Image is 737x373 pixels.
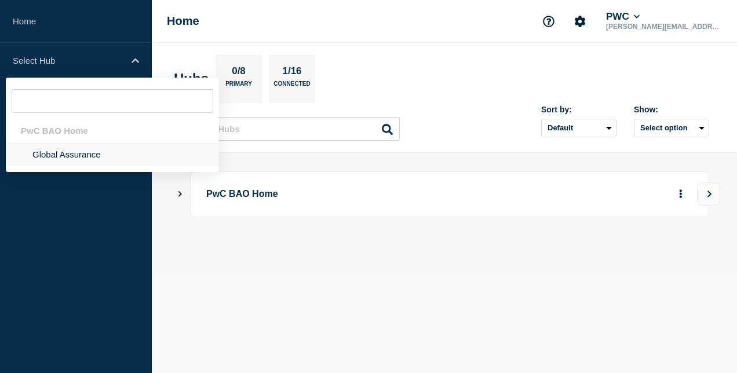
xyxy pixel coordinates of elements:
[673,184,688,205] button: More actions
[13,56,124,65] p: Select Hub
[537,9,561,34] button: Support
[604,23,724,31] p: [PERSON_NAME][EMAIL_ADDRESS][DOMAIN_NAME]
[568,9,592,34] button: Account settings
[167,14,199,28] h1: Home
[6,119,219,142] div: PwC BAO Home
[225,81,252,93] p: Primary
[180,117,400,141] input: Search Hubs
[177,190,183,199] button: Show Connected Hubs
[697,182,720,206] button: View
[174,71,209,87] h2: Hubs
[278,65,306,81] p: 1/16
[273,81,310,93] p: Connected
[206,184,625,205] p: PwC BAO Home
[634,105,709,114] div: Show:
[228,65,250,81] p: 0/8
[6,142,219,166] li: Global Assurance
[604,11,642,23] button: PWC
[634,119,709,137] button: Select option
[541,105,616,114] div: Sort by:
[541,119,616,137] select: Sort by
